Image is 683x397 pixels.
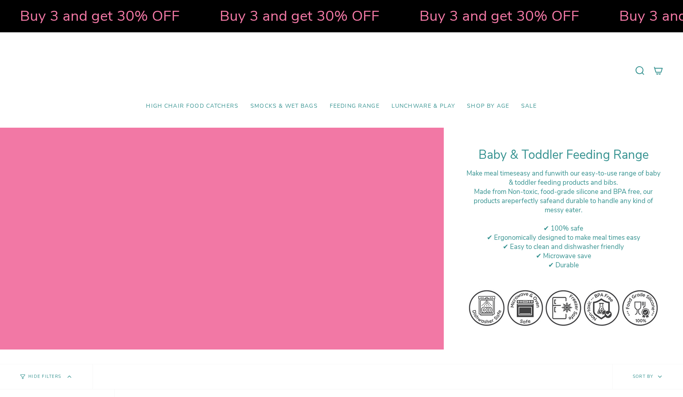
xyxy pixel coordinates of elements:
[464,233,663,242] div: ✔ Ergonomically designed to make meal times easy
[612,364,683,389] button: Sort by
[220,6,380,26] strong: Buy 3 and get 30% OFF
[464,148,663,162] h1: Baby & Toddler Feeding Range
[515,97,543,116] a: SALE
[464,224,663,233] div: ✔ 100% safe
[467,103,509,110] span: Shop by Age
[464,261,663,270] div: ✔ Durable
[633,373,653,379] span: Sort by
[516,169,555,178] strong: easy and fun
[324,97,386,116] a: Feeding Range
[464,242,663,251] div: ✔ Easy to clean and dishwasher friendly
[464,169,663,187] div: Make meal times with our easy-to-use range of baby & toddler feeding products and bibs.
[146,103,238,110] span: High Chair Food Catchers
[244,97,324,116] a: Smocks & Wet Bags
[474,187,653,215] span: ade from Non-toxic, food-grade silicone and BPA free, our products are and durable to handle any ...
[28,375,61,379] span: Hide Filters
[20,6,180,26] strong: Buy 3 and get 30% OFF
[392,103,455,110] span: Lunchware & Play
[250,103,318,110] span: Smocks & Wet Bags
[536,251,591,261] span: ✔ Microwave save
[330,103,380,110] span: Feeding Range
[521,103,537,110] span: SALE
[461,97,515,116] a: Shop by Age
[464,187,663,215] div: M
[511,196,553,205] strong: perfectly safe
[386,97,461,116] a: Lunchware & Play
[273,44,410,97] a: Mumma’s Little Helpers
[419,6,579,26] strong: Buy 3 and get 30% OFF
[140,97,244,116] a: High Chair Food Catchers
